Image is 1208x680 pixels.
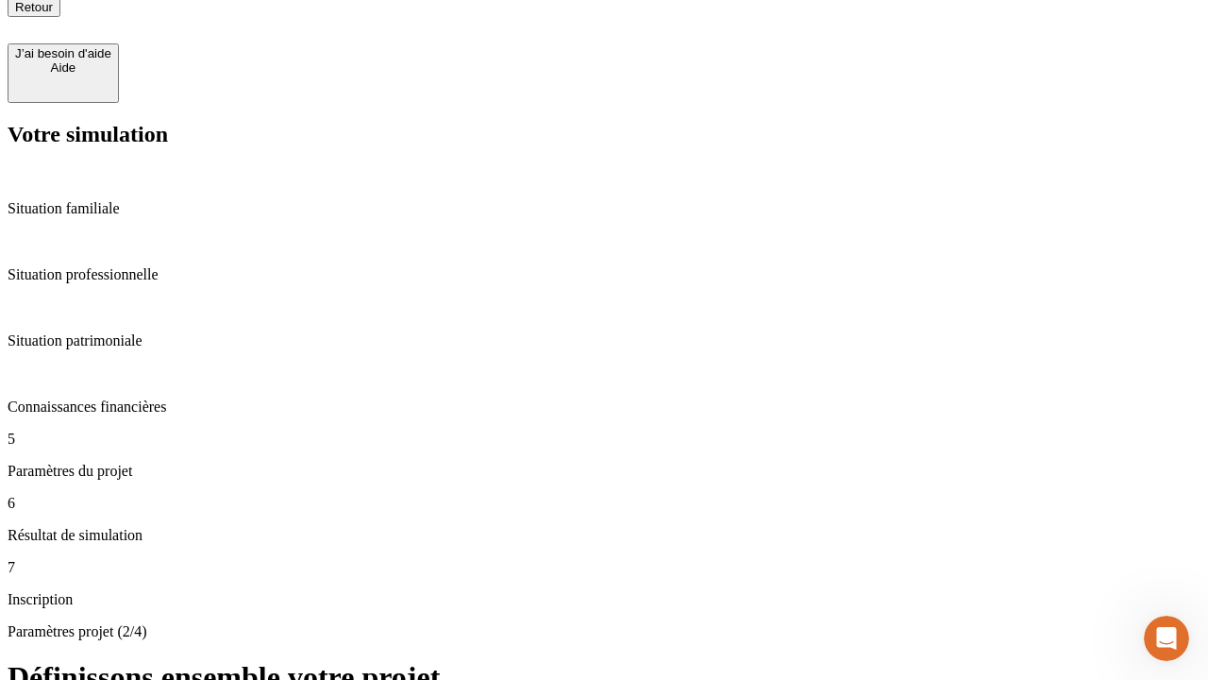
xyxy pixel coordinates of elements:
[8,495,1200,512] p: 6
[8,591,1200,608] p: Inscription
[8,527,1200,544] p: Résultat de simulation
[15,60,111,75] div: Aide
[8,122,1200,147] h2: Votre simulation
[8,559,1200,576] p: 7
[8,43,119,103] button: J’ai besoin d'aideAide
[8,266,1200,283] p: Situation professionnelle
[15,46,111,60] div: J’ai besoin d'aide
[1144,616,1189,661] iframe: Intercom live chat
[8,463,1200,480] p: Paramètres du projet
[8,332,1200,349] p: Situation patrimoniale
[8,200,1200,217] p: Situation familiale
[8,623,1200,640] p: Paramètres projet (2/4)
[8,431,1200,448] p: 5
[8,399,1200,416] p: Connaissances financières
